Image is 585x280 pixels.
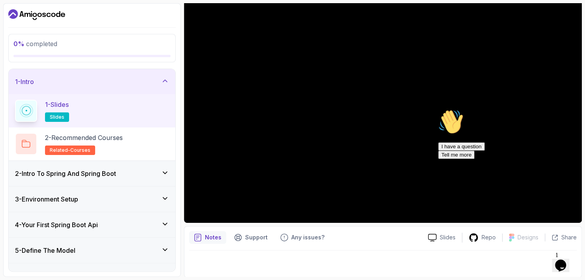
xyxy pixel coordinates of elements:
[50,114,64,120] span: slides
[3,3,28,28] img: :wave:
[3,3,145,53] div: 👋Hi! How can we help?I have a questionTell me more
[9,212,175,237] button: 4-Your First Spring Boot Api
[50,147,90,153] span: related-courses
[3,36,50,45] button: I have a question
[189,231,226,244] button: notes button
[229,231,272,244] button: Support button
[3,45,39,53] button: Tell me more
[552,248,577,272] iframe: chat widget
[245,233,268,241] p: Support
[9,69,175,94] button: 1-Intro
[205,233,221,241] p: Notes
[435,106,577,245] iframe: chat widget
[8,8,65,21] a: Dashboard
[15,220,98,230] h3: 4 - Your First Spring Boot Api
[9,187,175,212] button: 3-Environment Setup
[422,233,462,242] a: Slides
[9,161,175,186] button: 2-Intro To Spring And Spring Boot
[15,100,169,122] button: 1-Slidesslides
[291,233,324,241] p: Any issues?
[15,133,169,155] button: 2-Recommended Coursesrelated-courses
[3,24,78,30] span: Hi! How can we help?
[15,246,75,255] h3: 5 - Define The Model
[15,77,34,86] h3: 1 - Intro
[9,238,175,263] button: 5-Define The Model
[15,169,116,178] h3: 2 - Intro To Spring And Spring Boot
[276,231,329,244] button: Feedback button
[13,40,57,48] span: completed
[13,40,24,48] span: 0 %
[45,100,69,109] p: 1 - Slides
[15,194,78,204] h3: 3 - Environment Setup
[45,133,123,142] p: 2 - Recommended Courses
